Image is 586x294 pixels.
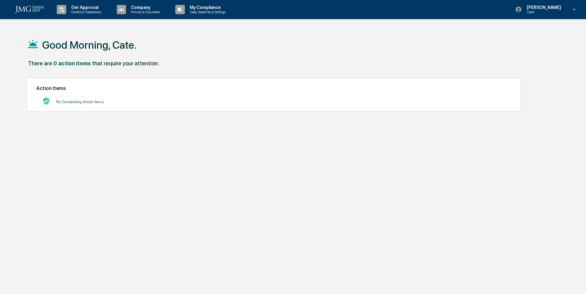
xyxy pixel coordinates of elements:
[185,5,229,10] p: My Compliance
[15,6,44,13] img: logo
[522,10,564,14] p: Users
[522,5,564,10] p: [PERSON_NAME]
[126,10,163,14] p: Policies & Documents
[185,10,229,14] p: Data, Deadlines & Settings
[36,85,511,91] h2: Action Items
[43,97,50,105] img: No Actions logo
[42,39,136,51] h1: Good Morning, Cate.
[66,5,104,10] p: Get Approval
[53,60,91,67] div: 0 action items
[28,60,52,67] div: There are
[66,10,104,14] p: Content & Transactions
[126,5,163,10] p: Company
[56,100,104,104] p: No Outstanding Action Items
[92,60,159,67] div: that require your attention.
